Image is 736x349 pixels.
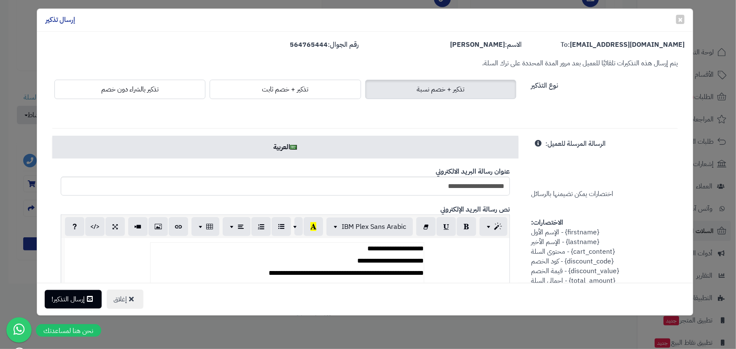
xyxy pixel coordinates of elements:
strong: الاختصارات: [531,217,563,228]
span: تذكير بالشراء دون خصم [101,84,159,94]
a: العربية [52,136,518,158]
strong: 564765444 [290,40,328,50]
span: اختصارات يمكن تضيمنها بالرسائل {firstname} - الإسم الأول {lastname} - الإسم الأخير {cart_content}... [531,139,623,314]
button: إرسال التذكير! [45,290,102,309]
strong: [PERSON_NAME] [450,40,505,50]
label: الرسالة المرسلة للعميل: [545,136,606,149]
button: إغلاق [107,290,143,309]
span: تذكير + خصم نسبة [417,84,464,94]
label: الاسم: [450,40,522,50]
span: IBM Plex Sans Arabic [342,222,406,232]
img: ar.png [290,145,297,150]
b: نص رسالة البريد الإلكتروني [440,204,510,215]
small: يتم إرسال هذه التذكيرات تلقائيًا للعميل بعد مرور المدة المحددة على ترك السلة. [482,58,678,68]
label: رقم الجوال: [290,40,359,50]
h4: إرسال تذكير [46,15,75,25]
label: نوع التذكير [531,78,558,91]
b: عنوان رسالة البريد الالكتروني [436,166,510,177]
strong: [EMAIL_ADDRESS][DOMAIN_NAME] [570,40,685,50]
label: To: [561,40,685,50]
span: × [678,13,683,26]
span: تذكير + خصم ثابت [262,84,308,94]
